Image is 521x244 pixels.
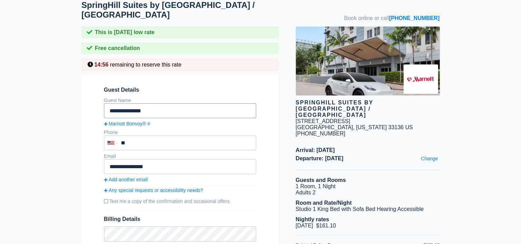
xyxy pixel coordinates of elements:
[296,183,440,190] li: 1 Room, 1 Night
[104,87,256,93] span: Guest Details
[419,154,439,163] a: Change
[404,64,438,94] img: Brand logo for SpringHill Suites by Marriott Miami Downtown / Medical Center
[104,196,256,207] label: Text me a copy of the confirmation and occasional offers
[94,62,108,68] span: 14:56
[104,98,131,103] label: Guest Name
[105,136,119,150] div: United States: +1
[388,124,404,130] span: 33136
[110,62,181,68] span: remaining to reserve this rate
[104,216,256,222] span: Billing Details
[296,177,346,183] b: Guests and Rooms
[296,27,440,95] img: hotel image
[405,124,413,130] span: US
[296,100,440,118] div: SpringHill Suites by [GEOGRAPHIC_DATA] / [GEOGRAPHIC_DATA]
[344,15,439,21] span: Book online or call
[296,216,329,222] b: Nightly rates
[104,153,116,159] label: Email
[356,124,387,130] span: [US_STATE]
[104,177,256,182] a: Add another email
[104,130,118,135] label: Phone
[389,15,440,21] a: [PHONE_NUMBER]
[104,121,256,126] a: Marriott Bonvoy® #
[296,118,350,124] div: [STREET_ADDRESS]
[296,200,352,206] b: Room and Rate/Night
[296,147,440,153] span: Arrival: [DATE]
[296,155,440,162] span: Departure: [DATE]
[296,131,440,137] div: [PHONE_NUMBER]
[82,27,279,38] div: This is [DATE] low rate
[296,124,355,130] span: [GEOGRAPHIC_DATA],
[104,187,256,193] a: Any special requests or accessibility needs?
[296,223,336,228] span: [DATE] $161.10
[296,206,440,212] li: Studio 1 King Bed with Sofa Bed Hearing Accessible
[82,0,296,20] h1: SpringHill Suites by [GEOGRAPHIC_DATA] / [GEOGRAPHIC_DATA]
[296,190,440,196] li: Adults 2
[82,42,279,54] div: Free cancellation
